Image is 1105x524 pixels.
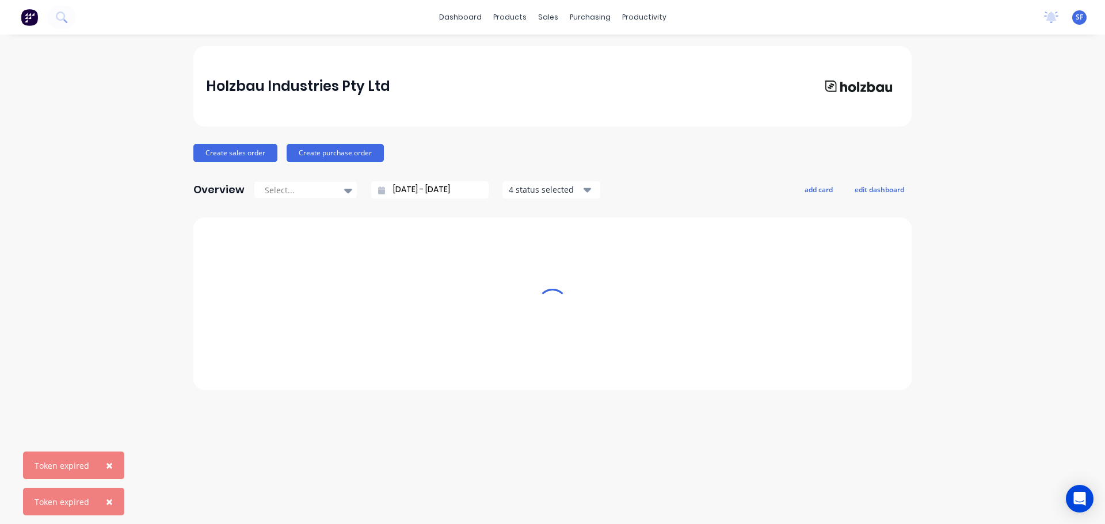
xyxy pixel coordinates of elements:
[94,452,124,479] button: Close
[106,494,113,510] span: ×
[532,9,564,26] div: sales
[94,488,124,515] button: Close
[106,457,113,473] span: ×
[616,9,672,26] div: productivity
[35,496,89,508] div: Token expired
[287,144,384,162] button: Create purchase order
[35,460,89,472] div: Token expired
[847,182,912,197] button: edit dashboard
[1076,12,1083,22] span: SF
[818,74,899,98] img: Holzbau Industries Pty Ltd
[502,181,600,198] button: 4 status selected
[193,178,245,201] div: Overview
[21,9,38,26] img: Factory
[509,183,581,196] div: 4 status selected
[206,75,390,98] div: Holzbau Industries Pty Ltd
[1066,485,1093,512] div: Open Intercom Messenger
[193,144,277,162] button: Create sales order
[487,9,532,26] div: products
[564,9,616,26] div: purchasing
[433,9,487,26] a: dashboard
[797,182,840,197] button: add card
